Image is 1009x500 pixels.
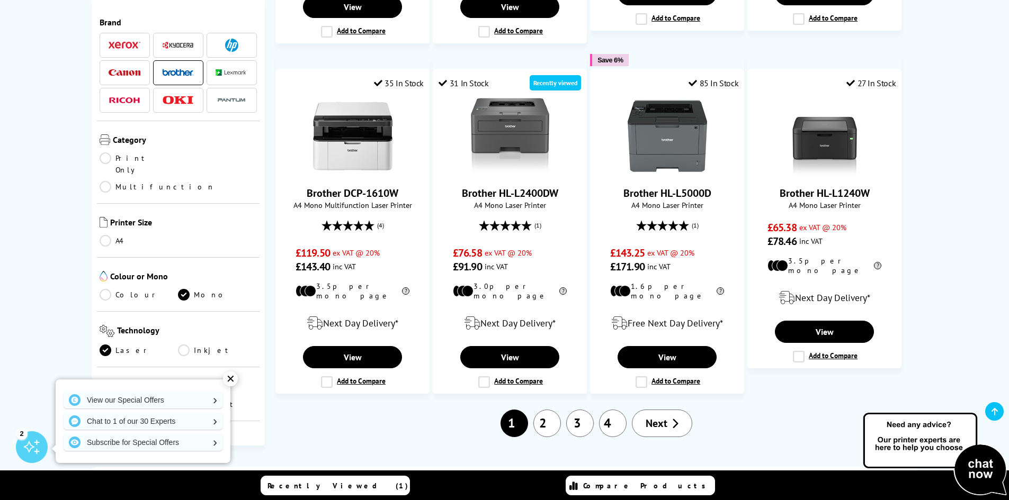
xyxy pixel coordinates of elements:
div: modal_delivery [596,308,738,338]
span: Next [646,416,667,430]
label: Add to Compare [793,13,858,25]
li: 1.6p per mono page [610,281,724,301]
a: Brother HL-L5000D [623,186,711,200]
label: Add to Compare [321,26,386,38]
li: 3.5p per mono page [296,281,409,301]
a: Mono [178,289,257,301]
img: Brother HL-L2400DW [470,96,550,176]
a: View [460,346,559,368]
span: £76.58 [453,246,482,260]
a: Chat to 1 of our 30 Experts [64,413,222,430]
img: Canon [109,69,140,76]
div: modal_delivery [281,308,424,338]
img: Ricoh [109,97,140,103]
li: 3.5p per mono page [767,256,881,275]
a: Brother HL-L2400DW [462,186,558,200]
img: Technology [100,325,115,337]
span: inc VAT [333,261,356,271]
a: View [775,321,873,343]
span: inc VAT [485,261,508,271]
label: Add to Compare [478,26,543,38]
span: Colour or Mono [110,271,257,284]
img: Pantum [216,94,247,106]
img: OKI [162,96,194,105]
a: 3 [566,410,594,437]
span: £78.46 [767,234,797,248]
a: Inkjet [178,344,257,356]
span: £171.90 [610,260,645,274]
a: OKI [162,94,194,107]
img: Brother HL-L5000D [628,96,707,176]
label: Add to Compare [321,376,386,388]
label: Add to Compare [636,13,700,25]
span: (1) [534,215,541,235]
label: Add to Compare [636,376,700,388]
a: 4 [599,410,627,437]
a: Recently Viewed (1) [261,476,410,495]
span: Printer Size [110,217,257,230]
img: Xerox [109,41,140,49]
span: ex VAT @ 20% [647,248,694,258]
a: View [303,346,401,368]
span: Category [113,134,257,147]
a: Compare Products [566,476,715,495]
a: 2 [533,410,561,437]
a: A4 [100,235,178,247]
a: Subscribe for Special Offers [64,434,222,451]
a: Brother HL-L1240W [780,186,870,200]
span: A4 Mono Laser Printer [753,200,896,210]
img: Brother [162,69,194,76]
span: inc VAT [647,261,671,271]
span: A4 Mono Laser Printer [439,200,581,210]
a: Xerox [109,39,140,52]
span: ex VAT @ 20% [799,222,846,232]
a: Brother [162,66,194,79]
img: Category [100,134,110,145]
img: HP [225,39,238,52]
span: Compare Products [583,481,711,490]
span: ex VAT @ 20% [485,248,532,258]
a: Brother HL-L5000D [628,167,707,178]
span: (1) [692,215,699,235]
label: Add to Compare [793,351,858,362]
img: Kyocera [162,41,194,49]
a: Multifunction [100,181,215,193]
a: Brother DCP-1610W [313,167,392,178]
div: modal_delivery [439,308,581,338]
a: Pantum [216,94,247,107]
img: Brother DCP-1610W [313,96,392,176]
span: Recently Viewed (1) [267,481,408,490]
a: Colour [100,289,178,301]
div: 31 In Stock [439,78,488,88]
a: Canon [109,66,140,79]
a: Lexmark [216,66,247,79]
a: Laser [100,344,178,356]
label: Add to Compare [478,376,543,388]
div: 2 [16,428,28,439]
div: 85 In Stock [689,78,738,88]
li: 3.0p per mono page [453,281,567,301]
img: Printer Size [100,217,108,228]
span: A4 Mono Laser Printer [596,200,738,210]
div: modal_delivery [753,283,896,313]
a: View [618,346,716,368]
span: £143.40 [296,260,330,274]
a: Ricoh [109,94,140,107]
span: £119.50 [296,246,330,260]
div: 27 In Stock [846,78,896,88]
span: £143.25 [610,246,645,260]
span: Technology [117,325,257,339]
span: A4 Mono Multifunction Laser Printer [281,200,424,210]
span: £91.90 [453,260,482,274]
a: Brother DCP-1610W [307,186,398,200]
span: (4) [377,215,384,235]
a: Brother HL-L2400DW [470,167,550,178]
a: HP [216,39,247,52]
img: Open Live Chat window [861,411,1009,498]
img: Brother HL-L1240W [785,96,864,176]
img: Colour or Mono [100,271,108,281]
span: £65.38 [767,221,797,234]
img: Lexmark [216,69,247,76]
a: Kyocera [162,39,194,52]
a: Print Only [100,152,178,176]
